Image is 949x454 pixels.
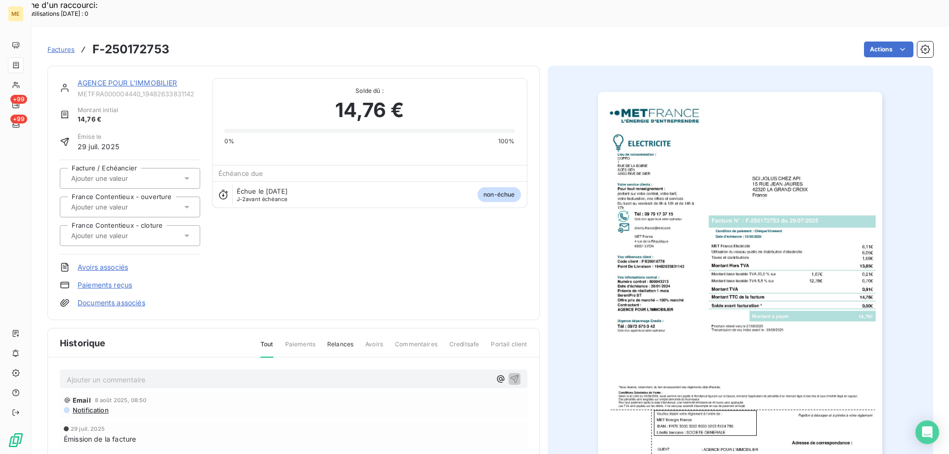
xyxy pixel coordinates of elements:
span: +99 [10,115,27,124]
span: Notification [72,406,109,414]
span: 100% [498,137,515,146]
span: Paiements [285,340,315,357]
a: Paiements reçus [78,280,132,290]
span: METFRA000004440_19482633831142 [78,90,200,98]
span: 14,76 € [78,115,118,124]
span: J-2 [237,196,246,203]
a: Avoirs associés [78,262,128,272]
img: Logo LeanPay [8,432,24,448]
a: Documents associés [78,298,145,308]
span: Historique [60,336,106,350]
span: 29 juil. 2025 [71,426,105,432]
span: Émission de la facture [64,434,136,444]
span: Factures [47,45,75,53]
span: Email [73,396,91,404]
span: 29 juil. 2025 [78,141,119,152]
a: AGENCE POUR L'IMMOBILIER [78,79,177,87]
span: Solde dû : [224,86,515,95]
span: avant échéance [237,196,288,202]
div: Open Intercom Messenger [915,420,939,444]
input: Ajouter une valeur [70,231,170,240]
button: Actions [864,41,913,57]
a: Factures [47,44,75,54]
span: Creditsafe [449,340,479,357]
span: Échue le [DATE] [237,187,288,195]
span: Émise le [78,132,119,141]
span: 0% [224,137,234,146]
span: Échéance due [218,169,263,177]
span: Portail client [491,340,527,357]
span: Tout [260,340,273,358]
span: Montant initial [78,106,118,115]
input: Ajouter une valeur [70,203,170,211]
span: 8 août 2025, 08:50 [95,397,147,403]
span: Commentaires [395,340,437,357]
a: +99 [8,97,23,113]
span: +99 [10,95,27,104]
span: Relances [327,340,353,357]
input: Ajouter une valeur [70,174,170,183]
span: Avoirs [365,340,383,357]
a: +99 [8,117,23,132]
span: non-échue [477,187,520,202]
span: 14,76 € [335,95,404,125]
h3: F-250172753 [92,41,170,58]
